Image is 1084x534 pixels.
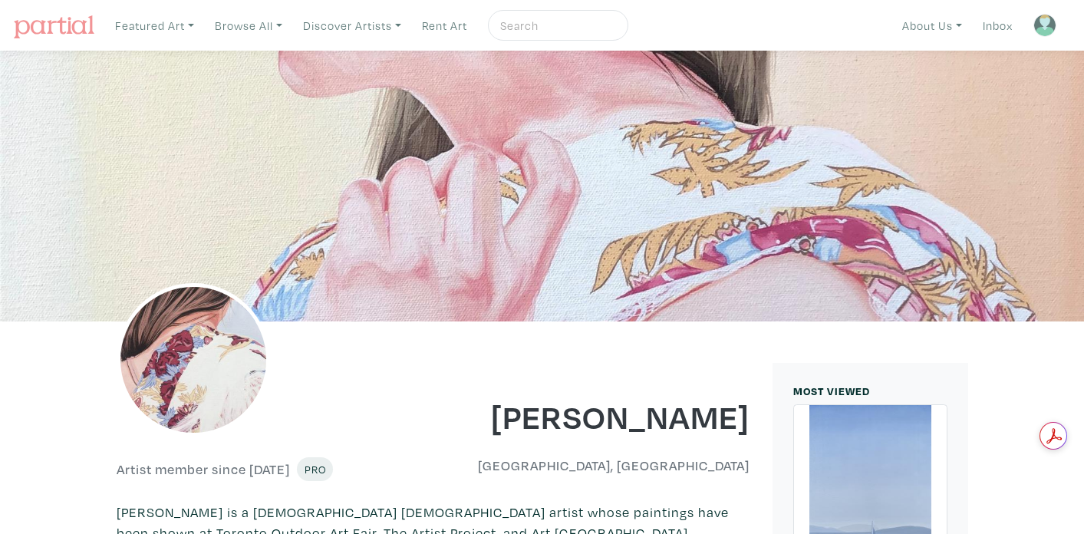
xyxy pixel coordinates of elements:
a: Inbox [976,10,1020,41]
input: Search [499,16,614,35]
h6: Artist member since [DATE] [117,461,290,478]
span: Pro [304,462,326,476]
a: Discover Artists [296,10,408,41]
img: phpThumb.php [117,283,270,437]
a: Browse All [208,10,289,41]
a: Featured Art [108,10,201,41]
img: avatar.png [1033,14,1056,37]
a: Rent Art [415,10,474,41]
a: About Us [895,10,969,41]
h1: [PERSON_NAME] [444,395,750,437]
h6: [GEOGRAPHIC_DATA], [GEOGRAPHIC_DATA] [444,457,750,474]
small: MOST VIEWED [793,384,870,398]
